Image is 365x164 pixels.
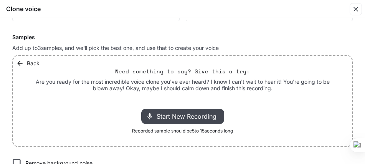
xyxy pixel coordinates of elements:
p: Are you ready for the most incredible voice clone you've ever heard? I know I can't wait to hear ... [31,78,334,92]
h6: Samples [12,33,353,41]
div: Start New Recording [141,109,224,124]
span: Recorded sample should be 5 to 15 seconds long [132,127,233,135]
button: Back [15,56,43,71]
h5: Clone voice [6,5,41,13]
p: Need something to say? Give this a try: [115,68,250,75]
p: Add up to 3 samples, and we'll pick the best one, and use that to create your voice [12,44,353,52]
span: Start New Recording [157,112,221,121]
